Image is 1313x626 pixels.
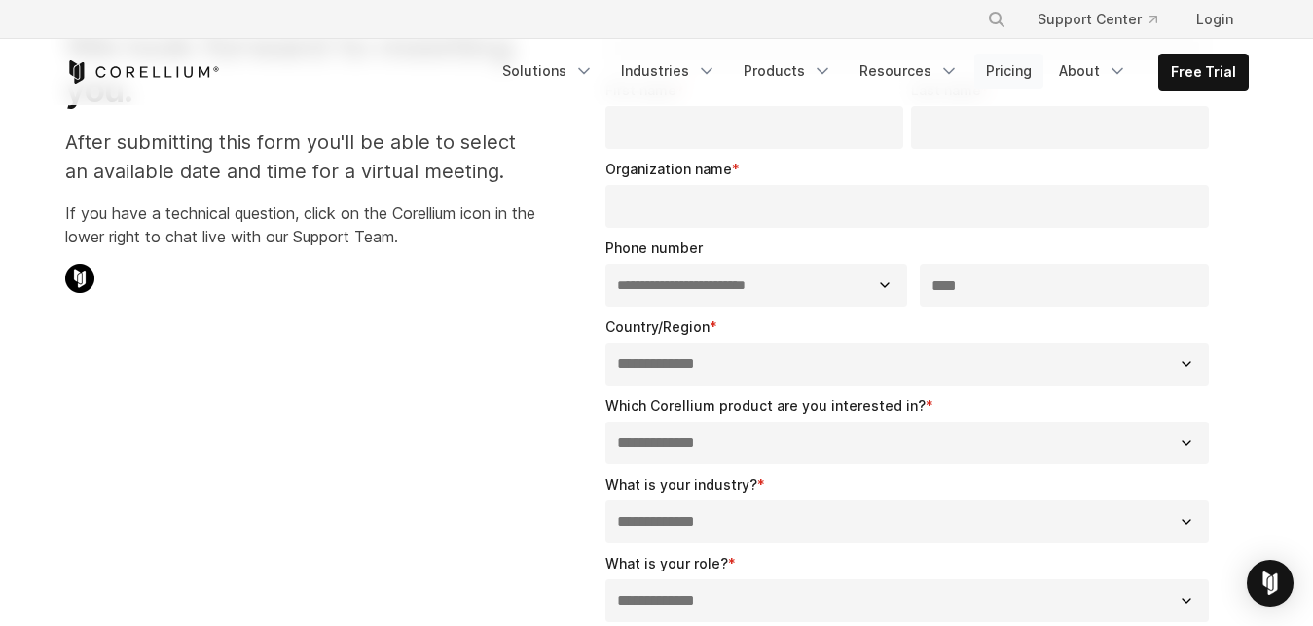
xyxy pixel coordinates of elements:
[65,60,220,84] a: Corellium Home
[1047,54,1139,89] a: About
[605,318,710,335] span: Country/Region
[491,54,1249,91] div: Navigation Menu
[974,54,1043,89] a: Pricing
[605,397,926,414] span: Which Corellium product are you interested in?
[732,54,844,89] a: Products
[1159,55,1248,90] a: Free Trial
[964,2,1249,37] div: Navigation Menu
[605,555,728,571] span: What is your role?
[1181,2,1249,37] a: Login
[491,54,605,89] a: Solutions
[609,54,728,89] a: Industries
[605,239,703,256] span: Phone number
[1247,560,1294,607] div: Open Intercom Messenger
[1022,2,1173,37] a: Support Center
[979,2,1014,37] button: Search
[65,202,535,248] p: If you have a technical question, click on the Corellium icon in the lower right to chat live wit...
[605,161,732,177] span: Organization name
[848,54,970,89] a: Resources
[65,128,535,186] p: After submitting this form you'll be able to select an available date and time for a virtual meet...
[605,476,757,493] span: What is your industry?
[65,264,94,293] img: Corellium Chat Icon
